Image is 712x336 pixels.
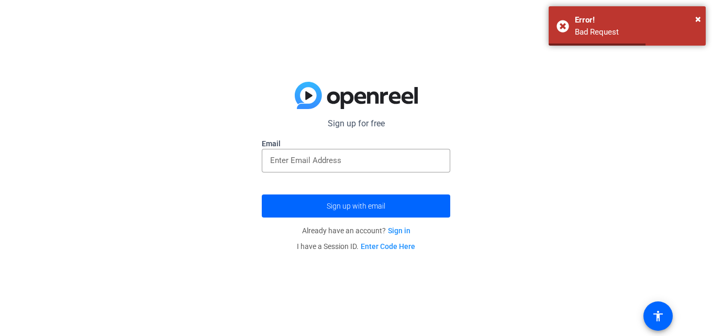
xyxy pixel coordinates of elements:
[302,226,410,235] span: Already have an account?
[270,154,442,167] input: Enter Email Address
[575,26,698,38] div: Bad Request
[262,117,450,130] p: Sign up for free
[652,310,664,322] mat-icon: accessibility
[695,13,701,25] span: ×
[695,11,701,27] button: Close
[262,138,450,149] label: Email
[361,242,415,251] a: Enter Code Here
[575,14,698,26] div: Error!
[297,242,415,251] span: I have a Session ID.
[262,194,450,218] button: Sign up with email
[388,226,410,235] a: Sign in
[295,82,418,109] img: blue-gradient.svg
